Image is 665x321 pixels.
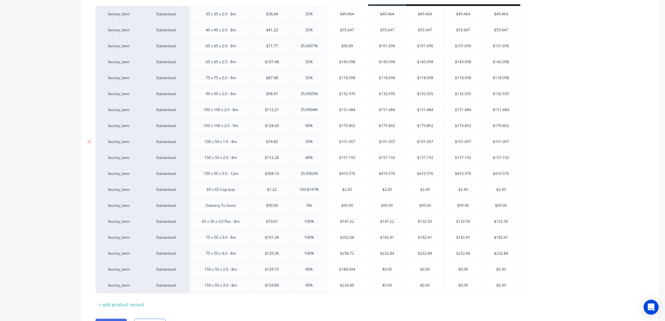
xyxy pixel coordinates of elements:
div: $55.647 [326,22,368,38]
div: $179.802 [326,118,368,134]
div: factory_item [102,11,136,17]
div: $145.098 [406,54,444,70]
div: $258.72 [326,246,368,261]
div: factory_item [102,43,136,49]
div: $2.45 [445,182,482,197]
div: $145.098 [482,54,520,70]
div: 150 x 50 x 3.0 - 8m [199,281,242,289]
div: 35% [292,134,326,150]
div: $129.36 [252,246,292,261]
div: factory_item [102,91,136,97]
div: $179.802 [482,118,520,134]
div: factory_itemGalvanised75 x 50 x 4.0 - 8m$129.36100%$258.72$232.84$232.84$232.84$232.84 [95,245,520,261]
div: $157.192 [406,150,444,166]
div: Galvanised [142,150,189,166]
div: $179.802 [445,118,482,134]
div: 35.0004% [292,102,326,118]
div: factory_itemGalvanised100 x 100 x 2.0 - 9m$128.4340%$179.802$179.802$179.802$179.802$179.802 [95,118,520,134]
div: Galvanised [142,38,189,54]
div: $49.464 [326,6,368,22]
div: 45% [292,278,326,293]
div: Delivery To Store [201,201,241,210]
div: $145.098 [445,54,482,70]
div: $101.696 [482,38,520,54]
div: Galvanised [142,118,189,134]
div: $118.098 [482,70,520,86]
div: Galvanised [142,70,189,86]
div: 40 x 40 x 2.0 - 8m [201,26,241,34]
div: Galvanised [142,134,189,150]
div: $179.802 [406,118,444,134]
div: $151.484 [406,102,444,118]
div: factory_item [102,171,136,176]
div: $49.464 [445,6,482,22]
div: $36.64 [252,6,292,22]
div: 65 x 65 x 2.5 - 8m [201,58,241,66]
div: 100% [292,246,326,261]
div: $101.007 [406,134,444,150]
div: 45% [292,262,326,277]
div: factory_itemGalvanised65 x 35 x 3.0 Flat - 8m$73.61100%$147.22$147.22$132.50$132.50$132.50 [95,213,520,229]
div: 75 x 50 x 4.0 - 8m [201,249,241,257]
div: $101.696 [445,38,482,54]
div: $118.098 [445,70,482,86]
div: $41.22 [252,22,292,38]
div: $87.48 [252,70,292,86]
div: 65 x 65 Cap (ea) [202,186,240,194]
div: 35% [292,70,326,86]
div: 150 x 50 x 2.0 - 8m [199,154,242,162]
div: $224.46 [326,278,368,293]
div: $132.935 [482,86,520,102]
div: 150 x 50 x 2.5 - 8m [199,265,242,273]
div: $157.192 [445,150,482,166]
div: $101.007 [482,134,520,150]
div: $71.77 [252,38,292,54]
div: factory_itemGalvanised100 x 100 x 2.0 - 8m$112.2135.0004%$151.484$151.484$151.484$151.484$151.484 [95,102,520,118]
div: $410.576 [406,166,444,181]
div: $55.647 [369,22,406,38]
div: 100% [292,230,326,245]
div: $154.80 [252,278,292,293]
div: $99.00 [369,198,406,213]
div: Galvanised [142,245,189,261]
div: 75 x 50 x 3.0 - 8m [201,233,241,242]
div: factory_itemGalvanised75 x 50 x 3.0 - 8m$101.34100%$202.68$182.41$182.41$182.41$182.41 [95,229,520,245]
div: $132.935 [326,86,368,102]
div: Galvanised [142,261,189,277]
div: factory_itemGalvanised150 x 50 x 2.5 - 8m$129.7245%$0.00$0.00$0.00$0.00 [95,261,520,277]
div: $132.50 [482,214,520,229]
div: $147.22 [369,214,406,229]
div: $0.00 [406,262,444,277]
div: factory_itemGalvanised90 x 90 x 2.0 - 8m$98.4735.0005%$132.935$132.935$132.935$132.935$132.935 [95,86,520,102]
div: $151.484 [482,102,520,118]
div: $410.576 [369,166,406,181]
div: factory_itemGalvanised65 x 65 Cap (ea)$1.22100.8197%$2.45$2.45$2.45$2.45$2.45 [95,181,520,197]
div: $2.45 [406,182,444,197]
div: $232.84 [445,246,482,261]
div: $0.00 [369,278,406,293]
div: Galvanised [142,277,189,293]
div: $0.00 [445,278,482,293]
div: 90 x 90 x 2.0 - 8m [201,90,241,98]
div: factory_itemGalvanised150 x 50 x 2.0 - 8m$112.2840%$157.192$157.192$157.192$157.192$157.192 [95,150,520,166]
div: factory_item [102,59,136,65]
div: $157.192 [369,150,406,166]
div: $0.00 [369,262,406,277]
div: factory_item [102,187,136,192]
div: $101.007 [326,134,368,150]
div: Open Intercom Messenger [644,300,659,315]
div: 35.0007% [292,38,326,54]
div: 100.8197% [292,182,326,197]
div: $99.00 [406,198,444,213]
div: Galvanised [142,166,189,181]
div: $107.48 [252,54,292,70]
div: $202.68 [326,230,368,245]
div: $0.00 [445,262,482,277]
div: factory_itemGalvanised75 x 75 x 2.0 - 8m$87.4835%$118.098$118.098$118.098$118.098$118.098 [95,70,520,86]
div: $118.098 [369,70,406,86]
div: factory_item [102,123,136,129]
div: $99.00 [326,198,368,213]
div: 150 x 50 x 3.0 - 12m [198,170,243,178]
div: factory_item [102,219,136,224]
div: 35 x 35 x 2.0 - 8m [201,10,241,18]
